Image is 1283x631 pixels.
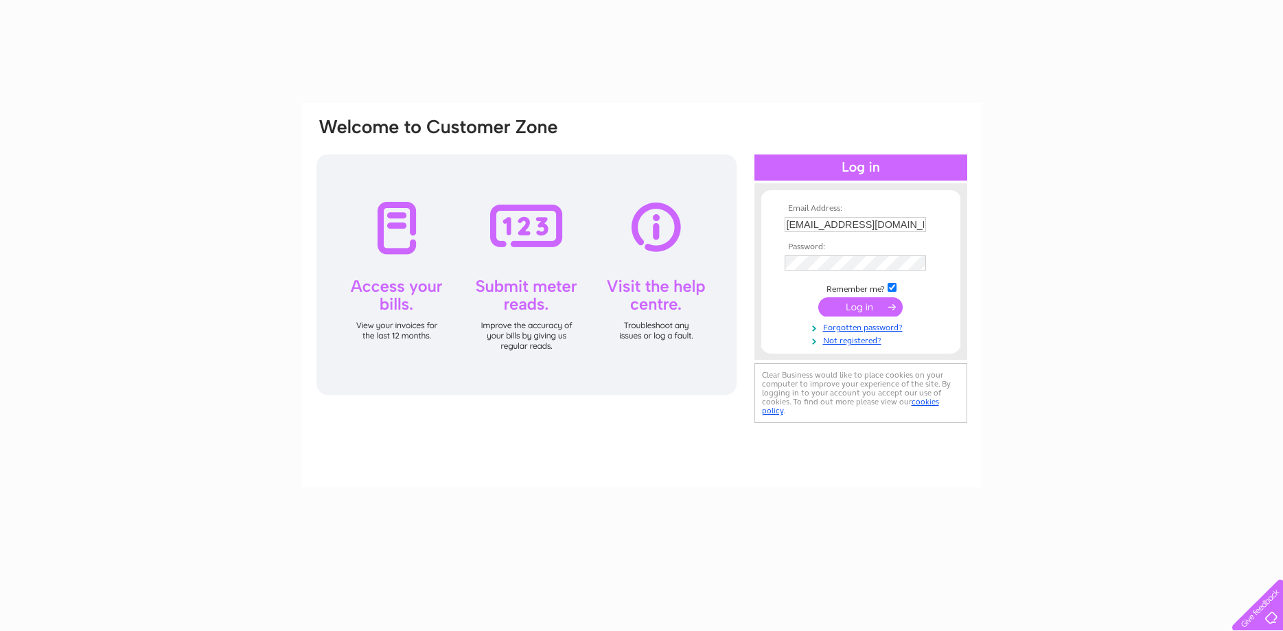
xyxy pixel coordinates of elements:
[818,297,903,317] input: Submit
[781,281,940,295] td: Remember me?
[785,320,940,333] a: Forgotten password?
[781,204,940,214] th: Email Address:
[785,333,940,346] a: Not registered?
[781,242,940,252] th: Password:
[762,397,939,415] a: cookies policy
[754,363,967,423] div: Clear Business would like to place cookies on your computer to improve your experience of the sit...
